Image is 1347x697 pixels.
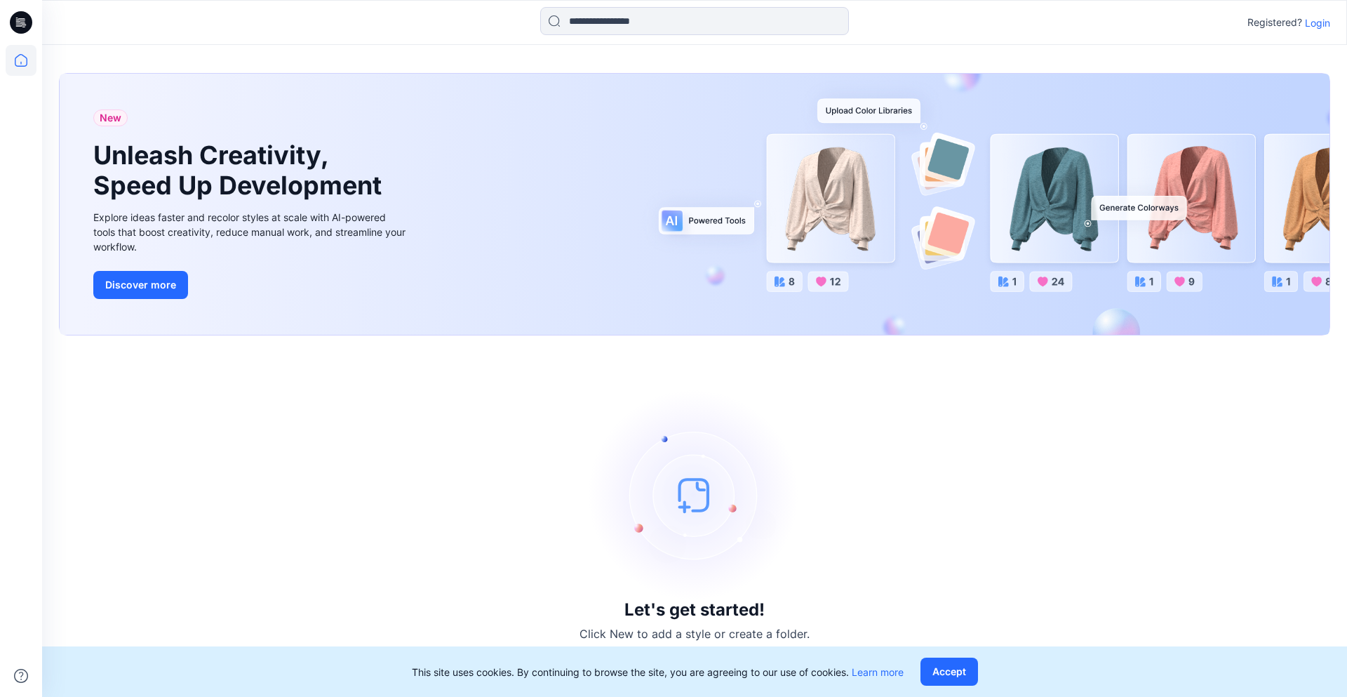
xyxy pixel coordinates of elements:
[412,665,904,679] p: This site uses cookies. By continuing to browse the site, you are agreeing to our use of cookies.
[93,140,388,201] h1: Unleash Creativity, Speed Up Development
[579,625,810,642] p: Click New to add a style or create a folder.
[1247,14,1302,31] p: Registered?
[624,600,765,620] h3: Let's get started!
[852,666,904,678] a: Learn more
[589,390,800,600] img: empty-state-image.svg
[1305,15,1330,30] p: Login
[93,271,409,299] a: Discover more
[100,109,121,126] span: New
[93,210,409,254] div: Explore ideas faster and recolor styles at scale with AI-powered tools that boost creativity, red...
[920,658,978,686] button: Accept
[93,271,188,299] button: Discover more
